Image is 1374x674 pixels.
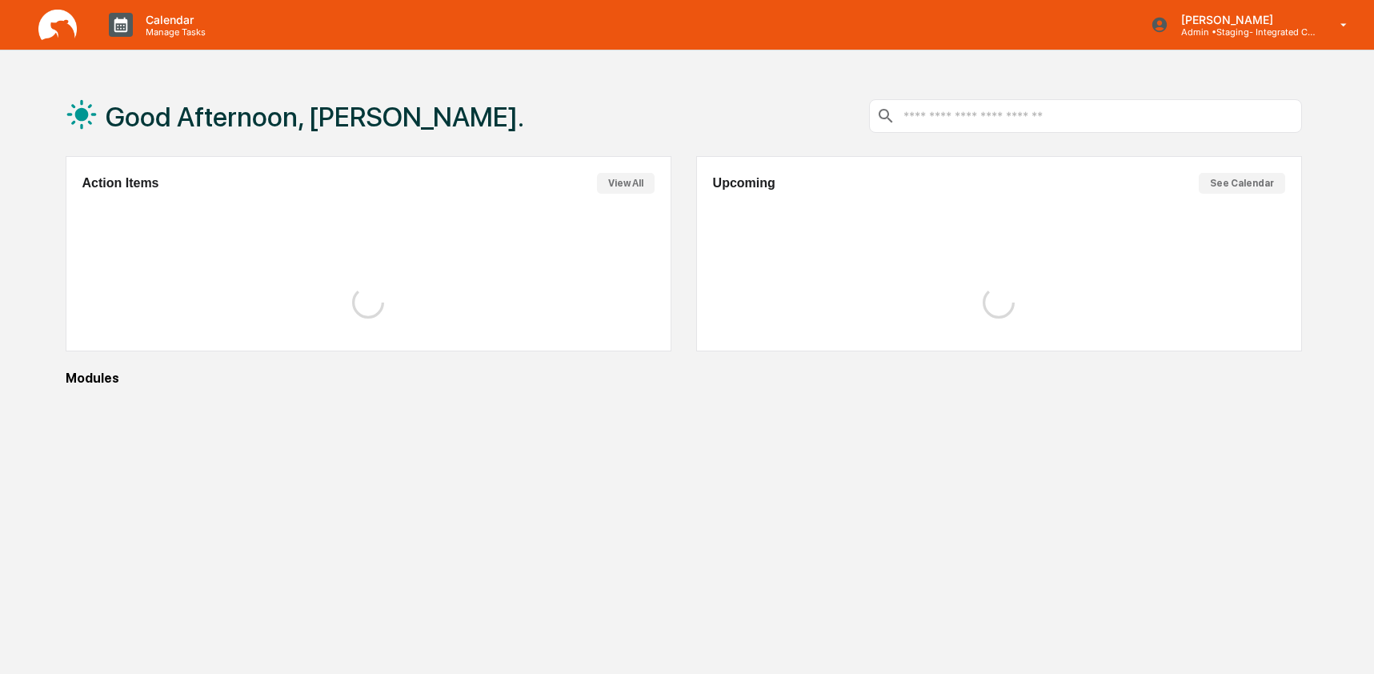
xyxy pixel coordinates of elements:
[1168,26,1317,38] p: Admin • Staging- Integrated Compliance Advisors
[1199,173,1285,194] button: See Calendar
[38,10,77,41] img: logo
[66,371,1302,386] div: Modules
[1168,13,1317,26] p: [PERSON_NAME]
[133,26,214,38] p: Manage Tasks
[713,176,775,191] h2: Upcoming
[597,173,655,194] button: View All
[133,13,214,26] p: Calendar
[106,101,524,133] h1: Good Afternoon, [PERSON_NAME].
[82,176,159,191] h2: Action Items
